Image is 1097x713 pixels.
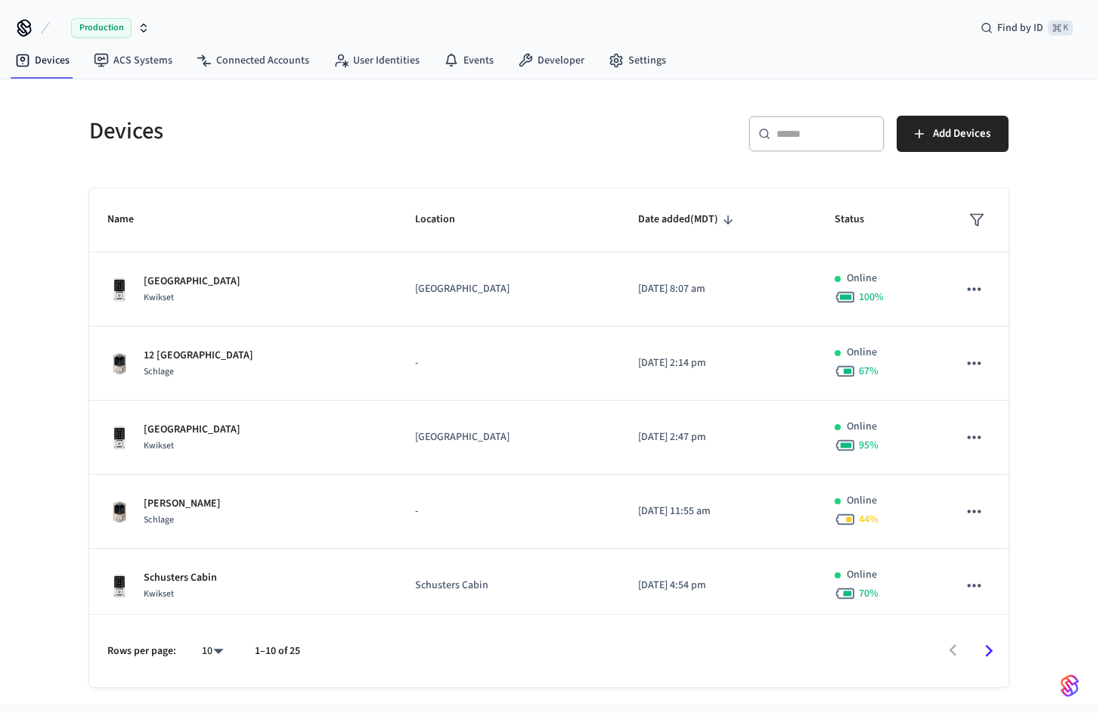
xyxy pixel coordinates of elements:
span: Schlage [144,365,174,378]
span: 100 % [859,290,884,305]
img: Schlage Sense Smart Deadbolt with Camelot Trim, Front [107,500,132,524]
p: Online [847,419,877,435]
a: Developer [506,47,597,74]
a: Connected Accounts [184,47,321,74]
img: SeamLogoGradient.69752ec5.svg [1061,674,1079,698]
p: [DATE] 11:55 am [638,504,798,519]
p: [GEOGRAPHIC_DATA] [144,274,240,290]
a: User Identities [321,47,432,74]
p: [GEOGRAPHIC_DATA] [415,281,603,297]
p: [DATE] 4:54 pm [638,578,798,594]
span: 44 % [859,512,879,527]
p: Schusters Cabin [144,570,217,586]
img: Kwikset Halo Touchscreen Wifi Enabled Smart Lock, Polished Chrome, Front [107,426,132,450]
p: [PERSON_NAME] [144,496,221,512]
p: [DATE] 2:14 pm [638,355,798,371]
span: Status [835,208,884,231]
p: Online [847,345,877,361]
span: Production [71,18,132,38]
span: Name [107,208,153,231]
p: Rows per page: [107,643,176,659]
p: [GEOGRAPHIC_DATA] [415,429,603,445]
a: Events [432,47,506,74]
button: Go to next page [971,633,1006,668]
img: Kwikset Halo Touchscreen Wifi Enabled Smart Lock, Polished Chrome, Front [107,574,132,598]
span: Kwikset [144,587,174,600]
span: Kwikset [144,439,174,452]
h5: Devices [89,116,540,147]
p: Online [847,271,877,287]
span: ⌘ K [1048,20,1073,36]
p: [DATE] 8:07 am [638,281,798,297]
img: Kwikset Halo Touchscreen Wifi Enabled Smart Lock, Polished Chrome, Front [107,277,132,302]
p: Online [847,493,877,509]
p: [DATE] 2:47 pm [638,429,798,445]
p: [GEOGRAPHIC_DATA] [144,422,240,438]
span: 95 % [859,438,879,453]
p: - [415,355,603,371]
span: Add Devices [933,124,990,144]
p: 12 [GEOGRAPHIC_DATA] [144,348,253,364]
img: Schlage Sense Smart Deadbolt with Camelot Trim, Front [107,352,132,376]
span: Location [415,208,475,231]
span: 67 % [859,364,879,379]
button: Add Devices [897,116,1009,152]
div: Find by ID⌘ K [968,14,1085,42]
p: 1–10 of 25 [255,643,300,659]
p: - [415,504,603,519]
span: 70 % [859,586,879,601]
a: Settings [597,47,678,74]
p: Online [847,567,877,583]
a: Devices [3,47,82,74]
span: Kwikset [144,291,174,304]
span: Schlage [144,513,174,526]
span: Find by ID [997,20,1043,36]
span: Date added(MDT) [638,208,738,231]
p: Schusters Cabin [415,578,603,594]
a: ACS Systems [82,47,184,74]
div: 10 [194,640,231,662]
